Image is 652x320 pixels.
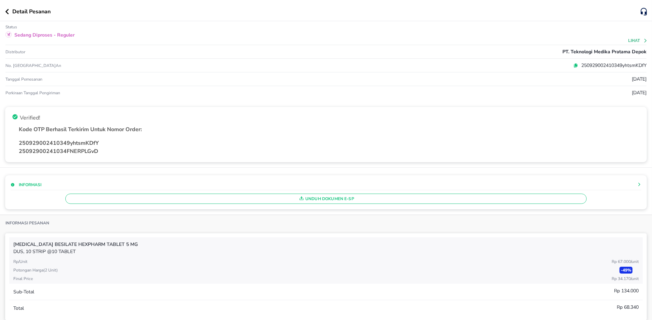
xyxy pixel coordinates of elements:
p: Status [5,24,17,30]
p: Sedang diproses - Reguler [14,31,75,39]
span: Unduh Dokumen e-SP [68,194,584,203]
p: Rp 68.340 [617,304,639,311]
p: Total [13,305,24,312]
p: Final Price [13,276,33,282]
button: Unduh Dokumen e-SP [65,194,587,204]
p: Rp 67.000 [612,259,639,265]
p: 250929002410349yhtsmKDfY [578,62,647,69]
p: PT. Teknologi Medika Pratama Depok [562,48,647,55]
button: Lihat [628,38,648,43]
p: [DATE] [632,75,647,83]
span: / Unit [631,276,639,281]
p: DUS, 10 STRIP @10 TABLET [13,248,639,255]
p: Rp/Unit [13,259,27,265]
p: Distributor [5,49,25,55]
p: 250929002410349yhtsmKDfY [19,139,640,147]
p: Potongan harga ( 2 Unit ) [13,267,58,273]
button: Informasi [11,182,41,188]
p: [DATE] [632,89,647,96]
p: - 49 % [620,267,633,274]
p: Rp 134.000 [614,287,639,294]
p: Verified! [20,114,40,122]
p: Perkiraan Tanggal Pengiriman [5,90,60,96]
p: [MEDICAL_DATA] BESILATE Hexpharm TABLET 5 MG [13,241,639,248]
p: No. [GEOGRAPHIC_DATA]an [5,63,219,68]
p: Informasi [19,182,41,188]
p: Detail Pesanan [12,8,51,16]
p: Kode OTP Berhasil Terkirim Untuk Nomor Order: [19,125,640,134]
span: / Unit [631,259,639,264]
p: Informasi Pesanan [5,220,49,226]
p: Tanggal pemesanan [5,76,42,82]
p: Rp 34.170 [612,276,639,282]
p: 25092900241034FNERPLGvD [19,147,640,155]
p: Sub-Total [13,288,34,295]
